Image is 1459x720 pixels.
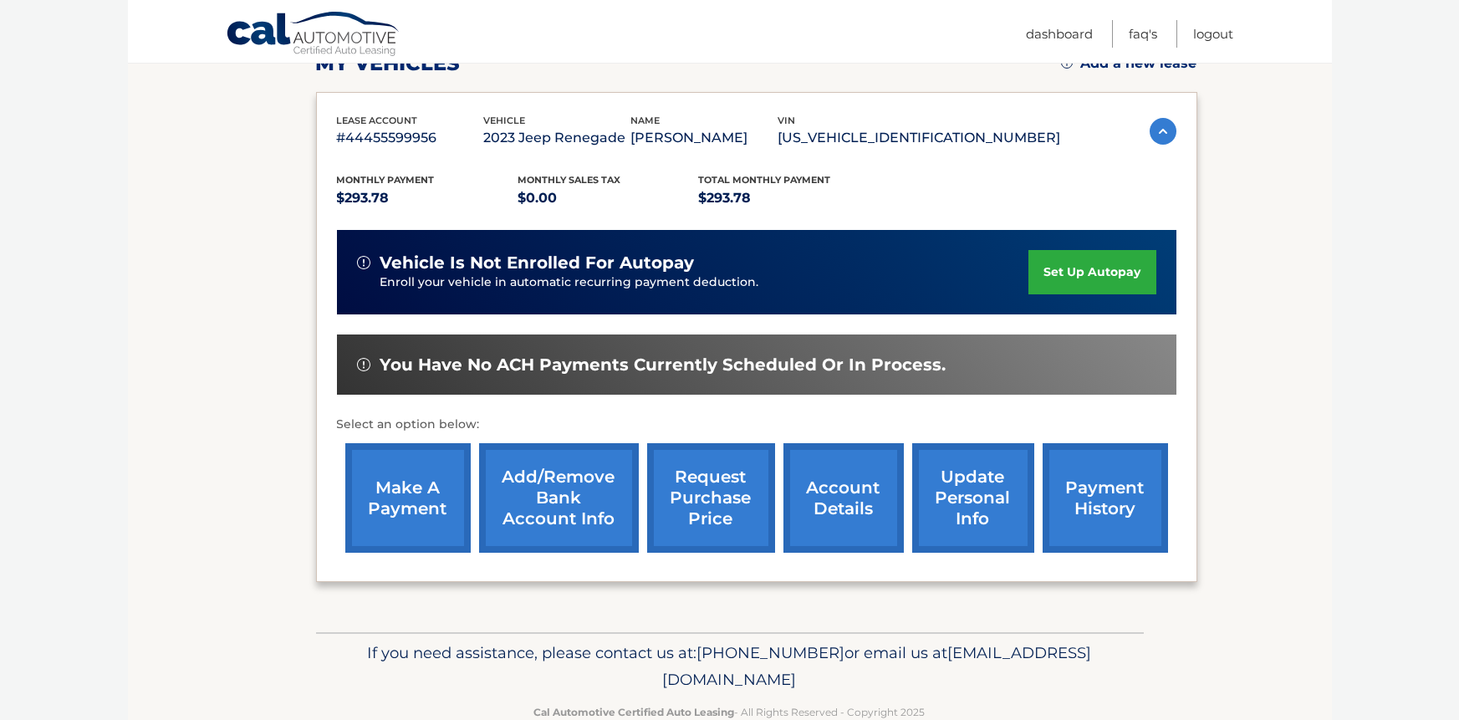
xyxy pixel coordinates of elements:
span: name [631,115,661,126]
span: lease account [337,115,418,126]
img: accordion-active.svg [1150,118,1176,145]
span: Monthly Payment [337,174,435,186]
span: [PHONE_NUMBER] [697,643,845,662]
span: vehicle [484,115,526,126]
a: payment history [1043,443,1168,553]
a: Logout [1194,20,1234,48]
span: Monthly sales Tax [518,174,620,186]
a: Cal Automotive [226,11,401,59]
p: $0.00 [518,186,699,210]
p: $293.78 [699,186,880,210]
p: $293.78 [337,186,518,210]
span: vehicle is not enrolled for autopay [380,253,695,273]
a: set up autopay [1028,250,1155,294]
span: [EMAIL_ADDRESS][DOMAIN_NAME] [663,643,1092,689]
img: alert-white.svg [357,358,370,371]
strong: Cal Automotive Certified Auto Leasing [534,706,735,718]
p: #44455599956 [337,126,484,150]
p: [PERSON_NAME] [631,126,778,150]
img: alert-white.svg [357,256,370,269]
p: Select an option below: [337,415,1176,435]
p: Enroll your vehicle in automatic recurring payment deduction. [380,273,1029,292]
a: update personal info [912,443,1034,553]
p: If you need assistance, please contact us at: or email us at [327,640,1133,693]
a: account details [783,443,904,553]
p: 2023 Jeep Renegade [484,126,631,150]
a: make a payment [345,443,471,553]
span: You have no ACH payments currently scheduled or in process. [380,355,946,375]
a: Dashboard [1027,20,1094,48]
span: vin [778,115,796,126]
a: request purchase price [647,443,775,553]
span: Total Monthly Payment [699,174,831,186]
a: FAQ's [1130,20,1158,48]
a: Add/Remove bank account info [479,443,639,553]
p: [US_VEHICLE_IDENTIFICATION_NUMBER] [778,126,1061,150]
